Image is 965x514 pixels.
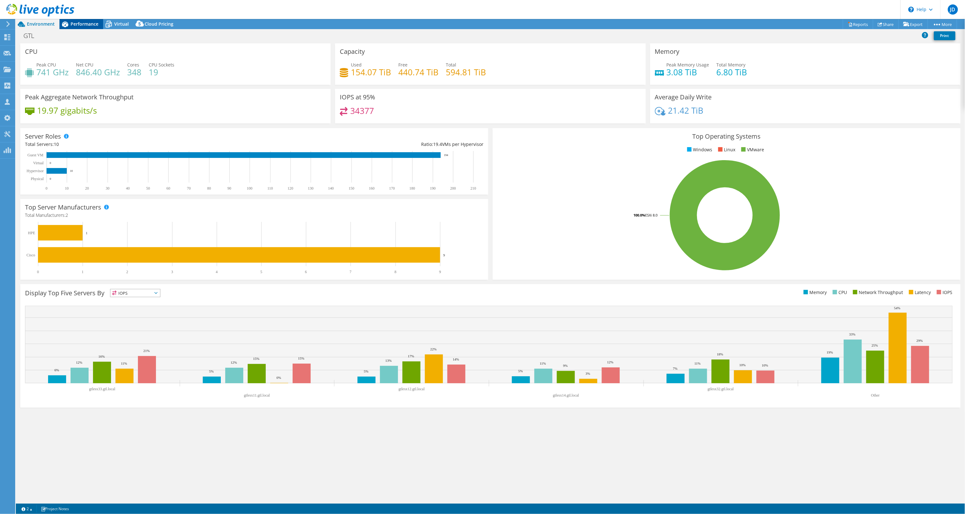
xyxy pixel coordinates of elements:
[340,48,365,55] h3: Capacity
[439,270,441,274] text: 9
[227,186,231,191] text: 90
[145,21,173,27] span: Cloud Pricing
[899,19,928,29] a: Export
[25,212,483,219] h4: Total Manufacturers:
[453,357,459,361] text: 14%
[948,4,958,15] span: JD
[389,186,395,191] text: 170
[673,367,678,370] text: 7%
[31,177,44,181] text: Physical
[25,141,254,148] div: Total Servers:
[110,289,160,297] span: IOPS
[70,169,73,172] text: 10
[430,186,436,191] text: 190
[717,62,746,68] span: Total Memory
[667,62,709,68] span: Peak Memory Usage
[717,146,736,153] li: Linux
[25,204,101,211] h3: Top Server Manufacturers
[399,387,425,391] text: gtlesx12.gtl.local
[126,270,128,274] text: 2
[872,343,878,347] text: 25%
[851,289,903,296] li: Network Throughput
[298,356,304,360] text: 15%
[33,161,44,165] text: Virtual
[802,289,827,296] li: Memory
[65,212,68,218] span: 2
[127,69,141,76] h4: 348
[76,69,120,76] h4: 846.40 GHz
[364,369,369,373] text: 5%
[50,177,51,180] text: 0
[645,213,657,217] tspan: ESXi 8.0
[82,270,84,274] text: 1
[907,289,931,296] li: Latency
[433,141,442,147] span: 19.4
[54,368,59,372] text: 6%
[894,306,900,310] text: 54%
[497,133,956,140] h3: Top Operating Systems
[351,62,362,68] span: Used
[553,393,579,398] text: gtlesx14.gtl.local
[607,360,613,364] text: 12%
[98,354,105,358] text: 16%
[586,372,590,375] text: 3%
[740,146,764,153] li: VMware
[369,186,375,191] text: 160
[171,270,173,274] text: 3
[121,361,127,365] text: 11%
[143,349,150,353] text: 21%
[917,339,923,342] text: 29%
[668,107,704,114] h4: 21.42 TiB
[443,253,445,257] text: 9
[71,21,98,27] span: Performance
[27,21,55,27] span: Environment
[267,186,273,191] text: 110
[37,107,97,114] h4: 19.97 gigabits/s
[25,133,61,140] h3: Server Roles
[76,62,93,68] span: Net CPU
[446,69,486,76] h4: 594.81 TiB
[288,186,293,191] text: 120
[350,270,352,274] text: 7
[450,186,456,191] text: 200
[430,347,437,351] text: 22%
[871,393,880,398] text: Other
[717,352,723,356] text: 18%
[717,69,747,76] h4: 6.80 TiB
[739,363,746,367] text: 10%
[385,359,392,362] text: 13%
[395,270,396,274] text: 8
[106,186,109,191] text: 30
[86,231,88,235] text: 1
[166,186,170,191] text: 60
[340,94,375,101] h3: IOPS at 95%
[25,94,134,101] h3: Peak Aggregate Network Throughput
[149,62,174,68] span: CPU Sockets
[85,186,89,191] text: 20
[667,69,709,76] h4: 3.08 TiB
[694,361,701,365] text: 11%
[253,357,259,360] text: 15%
[28,153,43,157] text: Guest VM
[409,186,415,191] text: 180
[518,369,523,373] text: 5%
[65,186,69,191] text: 10
[36,69,69,76] h4: 741 GHz
[54,141,59,147] span: 10
[563,364,568,367] text: 9%
[655,48,680,55] h3: Memory
[187,186,191,191] text: 70
[28,231,35,235] text: HPE
[655,94,712,101] h3: Average Daily Write
[36,62,56,68] span: Peak CPU
[27,253,35,257] text: Cisco
[37,270,39,274] text: 0
[126,186,130,191] text: 40
[149,69,174,76] h4: 19
[247,186,252,191] text: 100
[36,505,73,513] a: Project Notes
[349,186,354,191] text: 150
[849,332,856,336] text: 33%
[470,186,476,191] text: 210
[127,62,139,68] span: Cores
